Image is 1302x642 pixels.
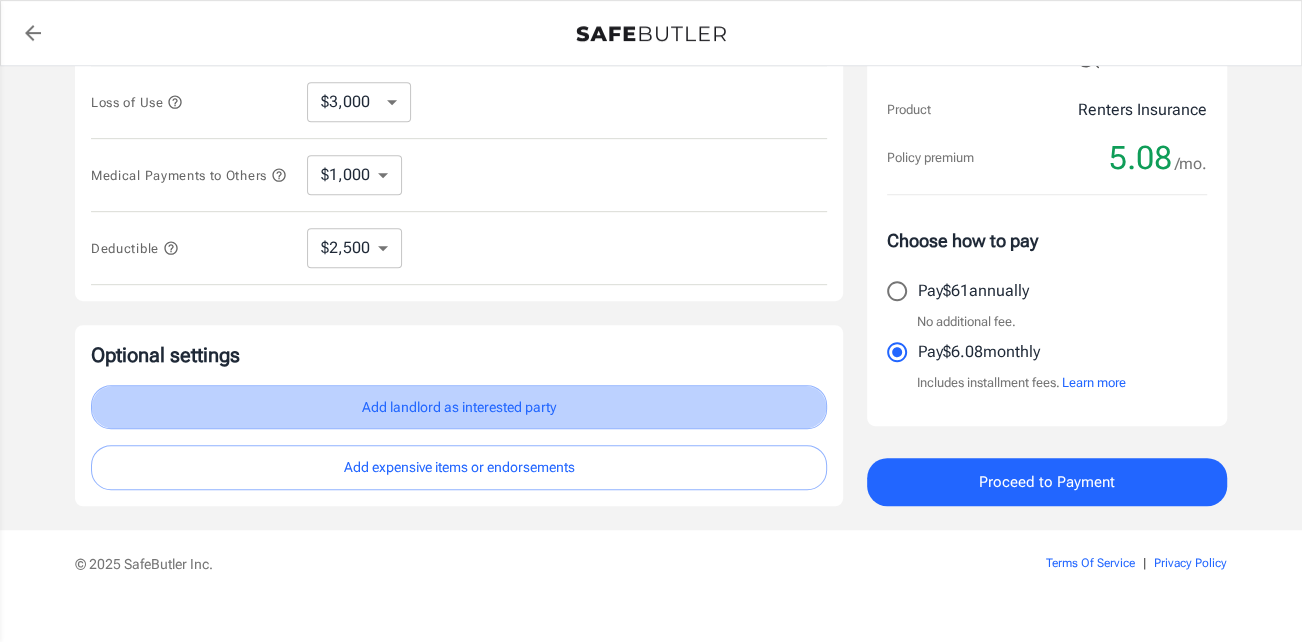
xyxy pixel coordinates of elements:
button: Proceed to Payment [867,458,1227,506]
span: Medical Payments to Others [91,168,287,183]
p: Pay $61 annually [918,279,1029,303]
span: Proceed to Payment [979,469,1115,495]
p: Pay $6.08 monthly [918,340,1040,364]
span: /mo. [1175,150,1207,178]
span: 5.08 [1109,138,1172,178]
p: Policy premium [887,148,974,168]
p: Renters Insurance [1078,98,1207,122]
p: Product [887,100,931,120]
span: Deductible [91,241,179,256]
button: Deductible [91,236,179,260]
button: Medical Payments to Others [91,163,287,187]
img: Back to quotes [576,26,726,42]
a: Privacy Policy [1154,556,1227,570]
a: back to quotes [13,13,53,53]
button: Add landlord as interested party [91,385,827,430]
span: | [1143,556,1146,570]
p: Includes installment fees. [917,373,1126,393]
button: Add expensive items or endorsements [91,445,827,490]
p: © 2025 SafeButler Inc. [75,554,933,574]
a: Terms Of Service [1046,556,1135,570]
span: Loss of Use [91,95,183,110]
button: Loss of Use [91,90,183,114]
p: Choose how to pay [887,227,1207,254]
p: No additional fee. [917,312,1016,332]
p: Optional settings [91,341,827,369]
button: Learn more [1062,373,1126,393]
